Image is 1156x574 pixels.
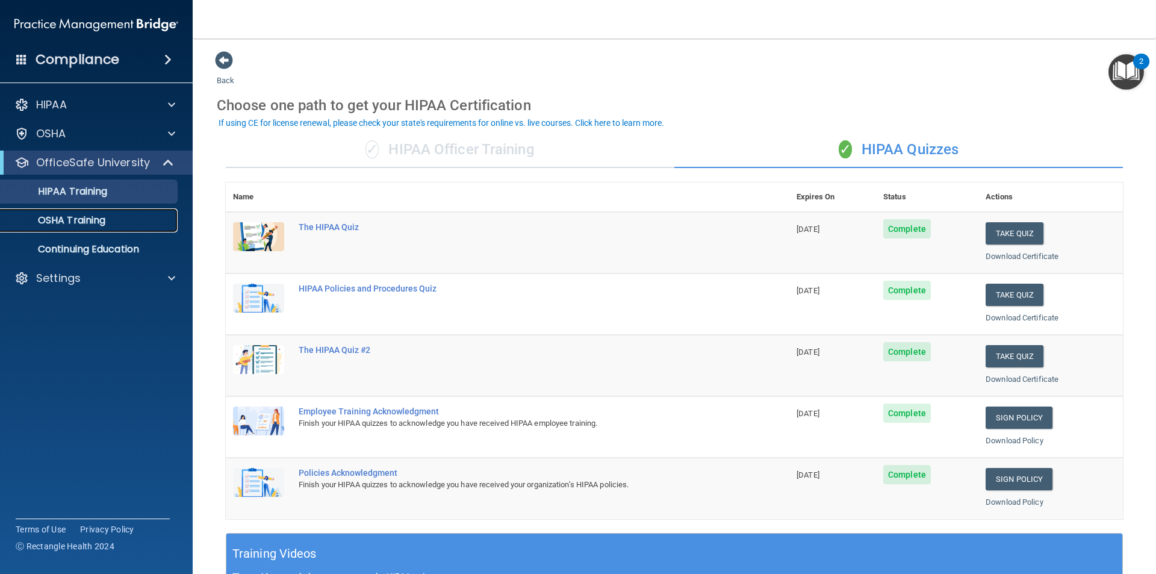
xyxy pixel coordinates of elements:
span: ✓ [839,140,852,158]
span: [DATE] [797,409,819,418]
img: PMB logo [14,13,178,37]
div: Finish your HIPAA quizzes to acknowledge you have received your organization’s HIPAA policies. [299,478,729,492]
div: Choose one path to get your HIPAA Certification [217,88,1132,123]
p: HIPAA [36,98,67,112]
div: The HIPAA Quiz [299,222,729,232]
div: HIPAA Quizzes [674,132,1123,168]
a: Settings [14,271,175,285]
p: Settings [36,271,81,285]
div: If using CE for license renewal, please check your state's requirements for online vs. live cours... [219,119,664,127]
span: Complete [883,342,931,361]
p: OfficeSafe University [36,155,150,170]
a: Download Certificate [986,375,1058,384]
th: Status [876,182,978,212]
a: OfficeSafe University [14,155,175,170]
span: Complete [883,281,931,300]
div: Employee Training Acknowledgment [299,407,729,416]
a: Download Certificate [986,252,1058,261]
span: Ⓒ Rectangle Health 2024 [16,540,114,552]
p: OSHA Training [8,214,105,226]
h5: Training Videos [232,543,317,564]
span: [DATE] [797,225,819,234]
th: Actions [978,182,1123,212]
a: OSHA [14,126,175,141]
a: Sign Policy [986,468,1052,490]
a: Privacy Policy [80,523,134,535]
span: [DATE] [797,348,819,357]
div: Policies Acknowledgment [299,468,729,478]
button: Take Quiz [986,284,1043,306]
a: Download Policy [986,498,1043,507]
span: Complete [883,404,931,423]
span: [DATE] [797,286,819,295]
span: Complete [883,465,931,484]
div: HIPAA Officer Training [226,132,674,168]
button: Open Resource Center, 2 new notifications [1108,54,1144,90]
h4: Compliance [36,51,119,68]
th: Name [226,182,291,212]
p: HIPAA Training [8,186,107,198]
div: 2 [1139,61,1143,77]
div: Finish your HIPAA quizzes to acknowledge you have received HIPAA employee training. [299,416,729,431]
a: Download Policy [986,436,1043,445]
span: [DATE] [797,470,819,479]
button: Take Quiz [986,222,1043,245]
a: Back [217,61,234,85]
span: Complete [883,219,931,239]
span: ✓ [365,140,379,158]
button: If using CE for license renewal, please check your state's requirements for online vs. live cours... [217,117,666,129]
a: Download Certificate [986,313,1058,322]
a: HIPAA [14,98,175,112]
div: The HIPAA Quiz #2 [299,345,729,355]
p: Continuing Education [8,243,172,255]
button: Take Quiz [986,345,1043,367]
div: HIPAA Policies and Procedures Quiz [299,284,729,293]
a: Sign Policy [986,407,1052,429]
th: Expires On [789,182,876,212]
a: Terms of Use [16,523,66,535]
p: OSHA [36,126,66,141]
